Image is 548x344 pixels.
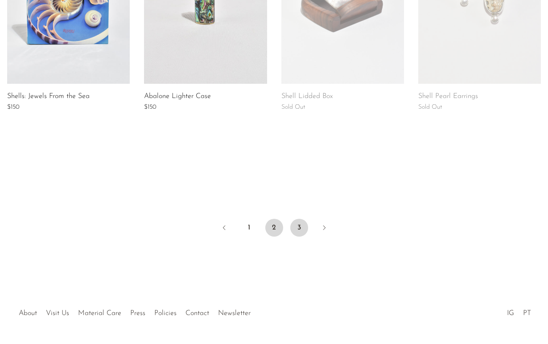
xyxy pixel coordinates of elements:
a: Contact [185,310,209,317]
a: Abalone Lighter Case [144,93,211,101]
a: About [19,310,37,317]
a: Material Care [78,310,121,317]
a: Next [315,219,333,238]
a: Policies [154,310,177,317]
a: Shell Pearl Earrings [418,93,478,101]
a: PT [523,310,531,317]
span: $150 [7,104,20,111]
ul: Social Medias [503,303,536,319]
a: Previous [215,219,233,238]
a: Visit Us [46,310,69,317]
a: 1 [240,219,258,237]
a: IG [507,310,514,317]
a: Press [130,310,145,317]
span: $150 [144,104,157,111]
span: Sold Out [281,104,305,111]
span: 2 [265,219,283,237]
a: 3 [290,219,308,237]
ul: Quick links [14,303,255,319]
a: Shell Lidded Box [281,93,333,101]
a: Shells: Jewels From the Sea [7,93,90,101]
span: Sold Out [418,104,442,111]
